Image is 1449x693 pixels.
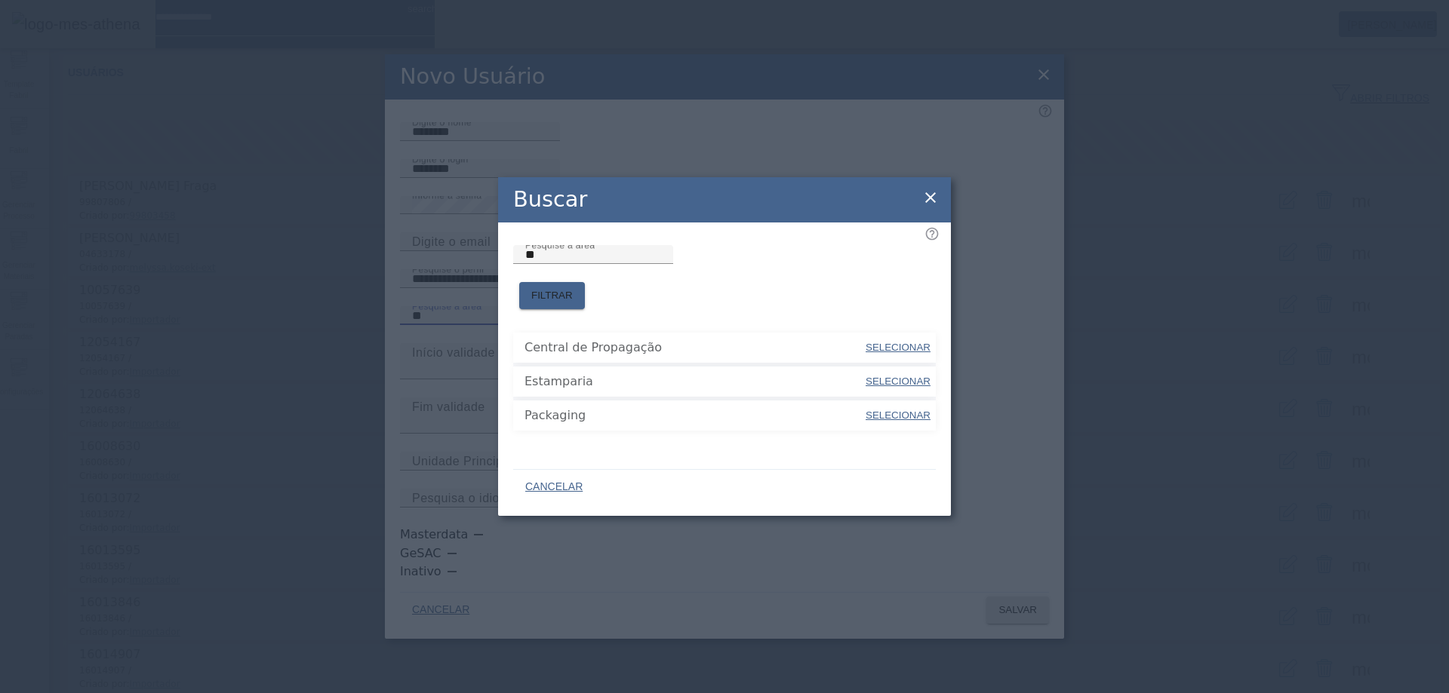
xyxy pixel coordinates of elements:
[525,480,583,495] span: CANCELAR
[525,339,864,357] span: Central de Propagação
[866,342,931,353] span: SELECIONAR
[864,402,932,429] button: SELECIONAR
[864,368,932,395] button: SELECIONAR
[864,334,932,361] button: SELECIONAR
[531,288,573,303] span: FILTRAR
[866,376,931,387] span: SELECIONAR
[513,183,587,216] h2: Buscar
[513,474,595,501] button: CANCELAR
[525,406,864,425] span: Packaging
[525,240,595,250] mat-label: Pesquise a área
[519,282,585,309] button: FILTRAR
[525,373,864,391] span: Estamparia
[866,409,931,421] span: SELECIONAR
